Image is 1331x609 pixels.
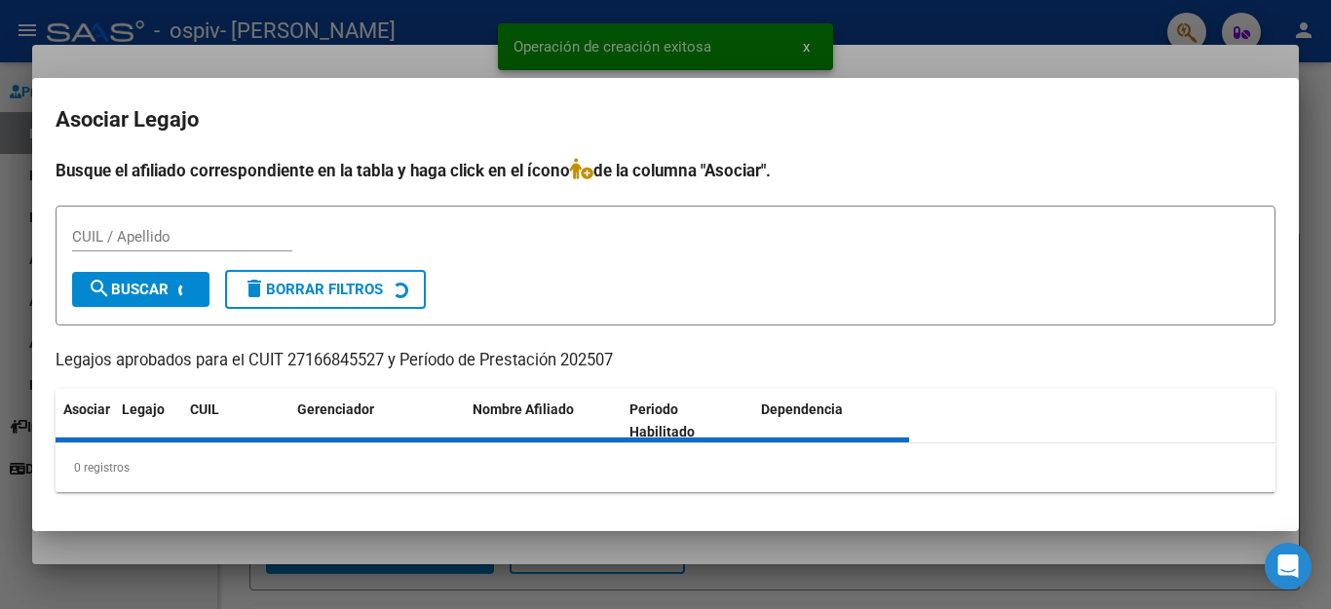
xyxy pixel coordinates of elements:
span: Buscar [88,281,169,298]
span: Nombre Afiliado [473,401,574,417]
button: Buscar [72,272,209,307]
span: Dependencia [761,401,843,417]
datatable-header-cell: Asociar [56,389,114,453]
span: Gerenciador [297,401,374,417]
span: CUIL [190,401,219,417]
div: Open Intercom Messenger [1265,543,1312,590]
span: Asociar [63,401,110,417]
datatable-header-cell: CUIL [182,389,289,453]
mat-icon: search [88,277,111,300]
div: 0 registros [56,443,1275,492]
span: Periodo Habilitado [629,401,695,439]
h2: Asociar Legajo [56,101,1275,138]
datatable-header-cell: Legajo [114,389,182,453]
span: Borrar Filtros [243,281,383,298]
mat-icon: delete [243,277,266,300]
p: Legajos aprobados para el CUIT 27166845527 y Período de Prestación 202507 [56,349,1275,373]
datatable-header-cell: Nombre Afiliado [465,389,622,453]
h4: Busque el afiliado correspondiente en la tabla y haga click en el ícono de la columna "Asociar". [56,158,1275,183]
span: Legajo [122,401,165,417]
datatable-header-cell: Periodo Habilitado [622,389,753,453]
button: Borrar Filtros [225,270,426,309]
datatable-header-cell: Dependencia [753,389,910,453]
datatable-header-cell: Gerenciador [289,389,465,453]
